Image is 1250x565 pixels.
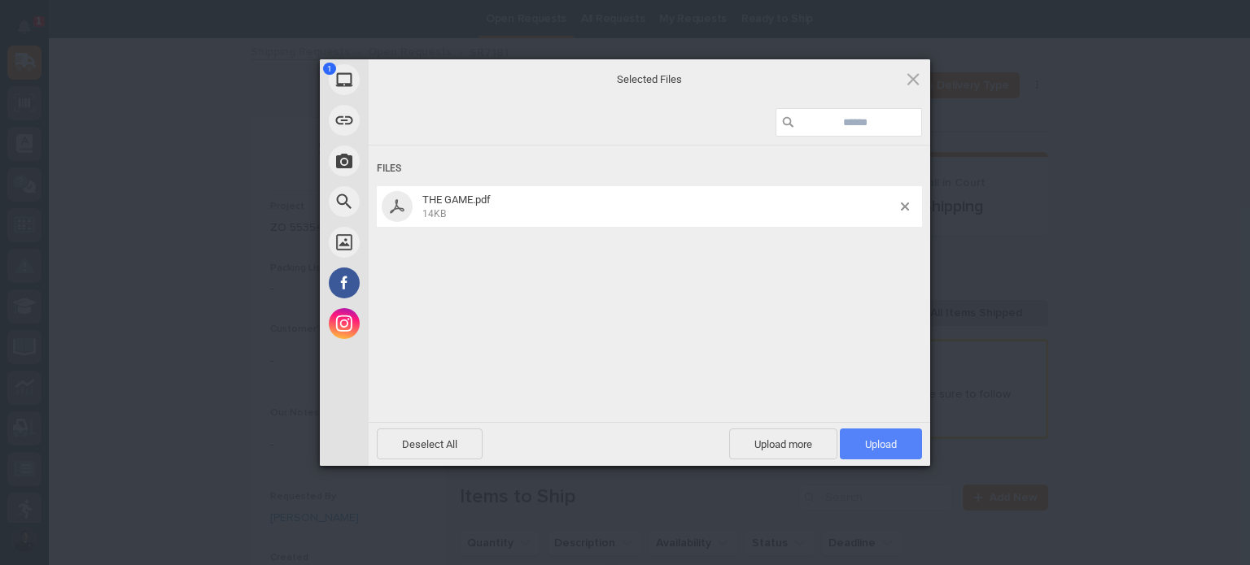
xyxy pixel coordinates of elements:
div: My Device [320,59,515,100]
span: Upload more [729,428,837,459]
div: Instagram [320,303,515,344]
span: THE GAME.pdf [417,193,901,220]
div: Files [377,154,922,184]
div: Web Search [320,181,515,222]
div: Take Photo [320,141,515,181]
span: Click here or hit ESC to close picker [904,70,922,88]
span: Upload [840,428,922,459]
span: THE GAME.pdf [422,193,491,206]
div: Facebook [320,263,515,303]
div: Unsplash [320,222,515,263]
span: Upload [865,438,897,450]
span: 14KB [422,208,446,219]
span: 1 [323,63,336,75]
span: Selected Files [487,72,812,86]
div: Link (URL) [320,100,515,141]
span: Deselect All [377,428,483,459]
